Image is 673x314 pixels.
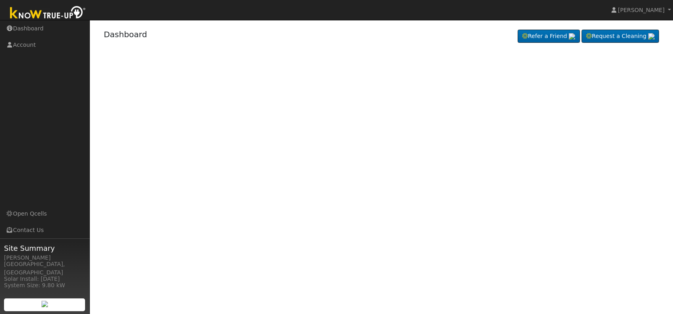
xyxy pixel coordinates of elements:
[4,275,85,283] div: Solar Install: [DATE]
[6,4,90,22] img: Know True-Up
[42,301,48,307] img: retrieve
[582,30,659,43] a: Request a Cleaning
[518,30,580,43] a: Refer a Friend
[4,243,85,254] span: Site Summary
[618,7,665,13] span: [PERSON_NAME]
[104,30,147,39] a: Dashboard
[4,260,85,277] div: [GEOGRAPHIC_DATA], [GEOGRAPHIC_DATA]
[569,33,575,40] img: retrieve
[4,281,85,290] div: System Size: 9.80 kW
[648,33,655,40] img: retrieve
[4,254,85,262] div: [PERSON_NAME]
